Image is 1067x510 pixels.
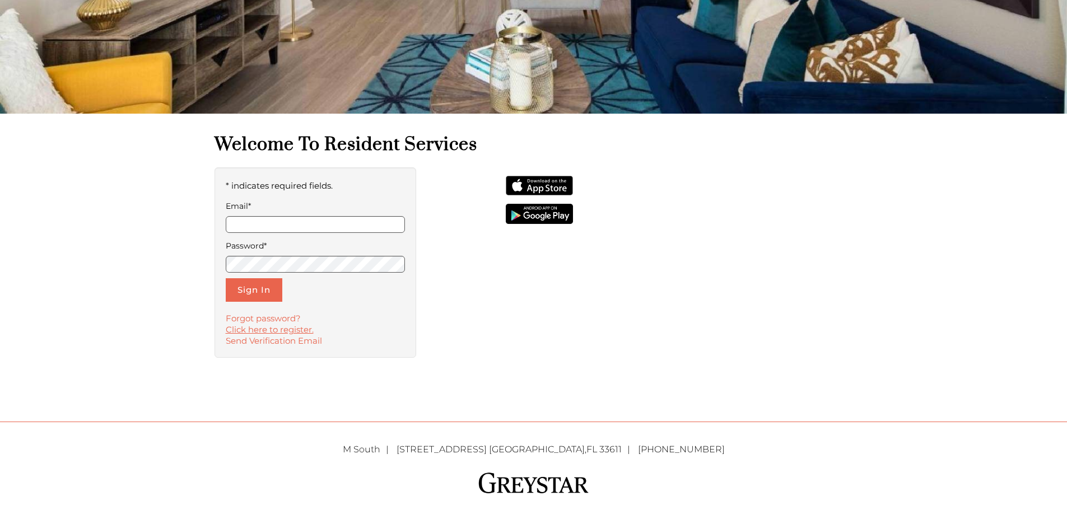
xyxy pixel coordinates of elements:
[489,444,585,455] span: [GEOGRAPHIC_DATA]
[226,324,314,335] a: Click here to register.
[226,238,406,253] label: Password*
[506,204,573,224] img: Get it on Google Play
[226,313,301,324] a: Forgot password?
[226,179,406,193] p: * indicates required fields.
[478,471,590,495] img: Greystar logo and Greystar website
[226,278,282,302] button: Sign In
[586,444,597,455] span: FL
[226,335,322,346] a: Send Verification Email
[215,133,853,156] h1: Welcome to Resident Services
[506,176,573,196] img: App Store
[397,444,636,455] span: ,
[343,444,636,455] a: M South [STREET_ADDRESS] [GEOGRAPHIC_DATA],FL 33611
[397,444,487,455] span: [STREET_ADDRESS]
[343,444,394,455] span: M South
[638,444,725,455] a: [PHONE_NUMBER]
[226,199,406,213] label: Email*
[599,444,622,455] span: 33611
